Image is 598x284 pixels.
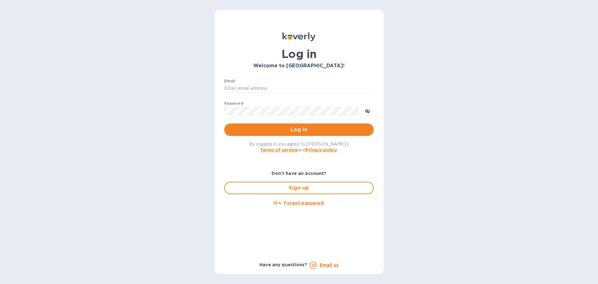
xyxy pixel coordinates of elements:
[229,126,369,133] span: Log in
[224,47,374,60] h1: Log in
[272,171,327,176] b: Don't have an account?
[224,63,374,69] h3: Welcome to [GEOGRAPHIC_DATA]!
[259,262,307,267] b: Have any questions?
[224,182,374,194] button: Sign up
[260,147,298,152] a: Terms of service
[282,32,316,41] img: Koverly
[224,102,243,105] label: Password
[249,142,349,152] span: By logging in you agree to [PERSON_NAME]'s and .
[224,84,374,93] input: Enter email address
[284,200,324,205] u: Forgot password
[224,79,235,83] label: Email
[306,147,337,152] a: Privacy policy
[361,104,374,117] button: toggle password visibility
[224,123,374,136] button: Log in
[320,262,339,267] a: Email us
[230,184,368,192] span: Sign up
